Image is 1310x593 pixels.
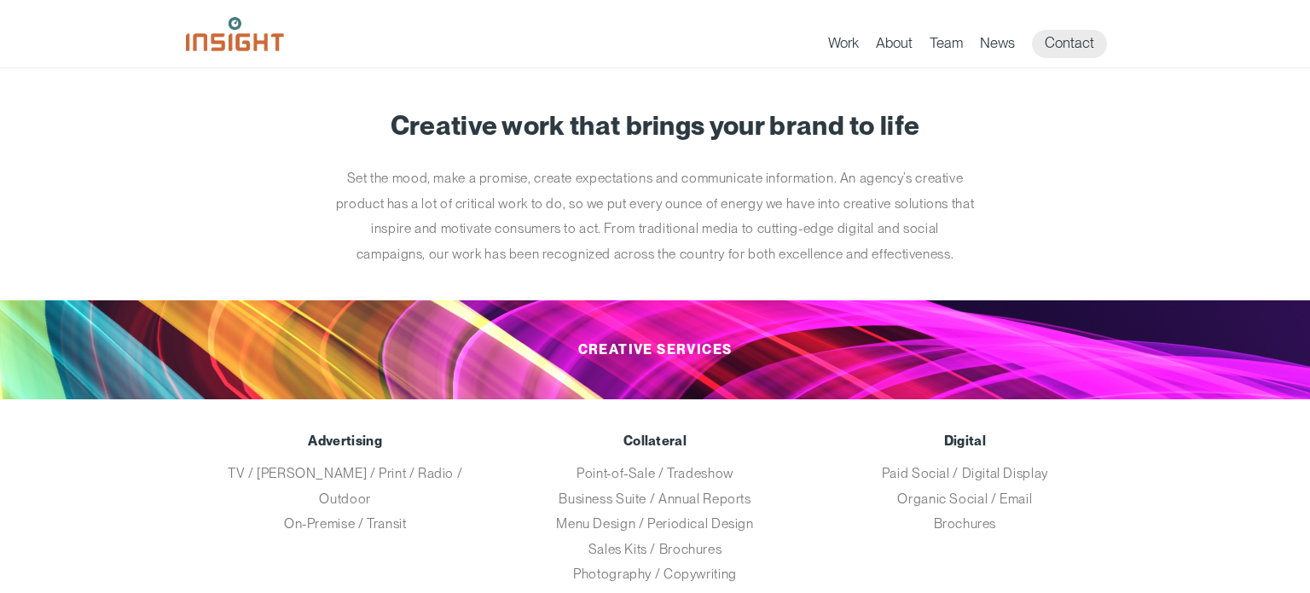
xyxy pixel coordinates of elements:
nav: primary navigation menu [828,30,1124,58]
h1: Creative work that brings your brand to life [212,111,1098,140]
p: Point-of-Sale / Tradeshow Business Suite / Annual Reports Menu Design / Periodical Design Sales K... [521,461,788,587]
h3: Collateral [521,433,788,448]
a: Team [930,34,963,58]
a: News [980,34,1015,58]
p: Set the mood, make a promise, create expectations and communicate information. An agency’s creati... [335,166,975,266]
h3: Advertising [212,433,478,448]
a: About [876,34,913,58]
a: Work [828,34,859,58]
h2: Creative Services [212,300,1098,399]
p: TV / [PERSON_NAME] / Print / Radio / Outdoor On-Premise / Transit [212,461,478,537]
a: Contact [1032,30,1107,58]
h3: Digital [832,433,1098,448]
p: Paid Social / Digital Display Organic Social / Email Brochures [832,461,1098,537]
img: Insight Marketing Design [186,17,284,51]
